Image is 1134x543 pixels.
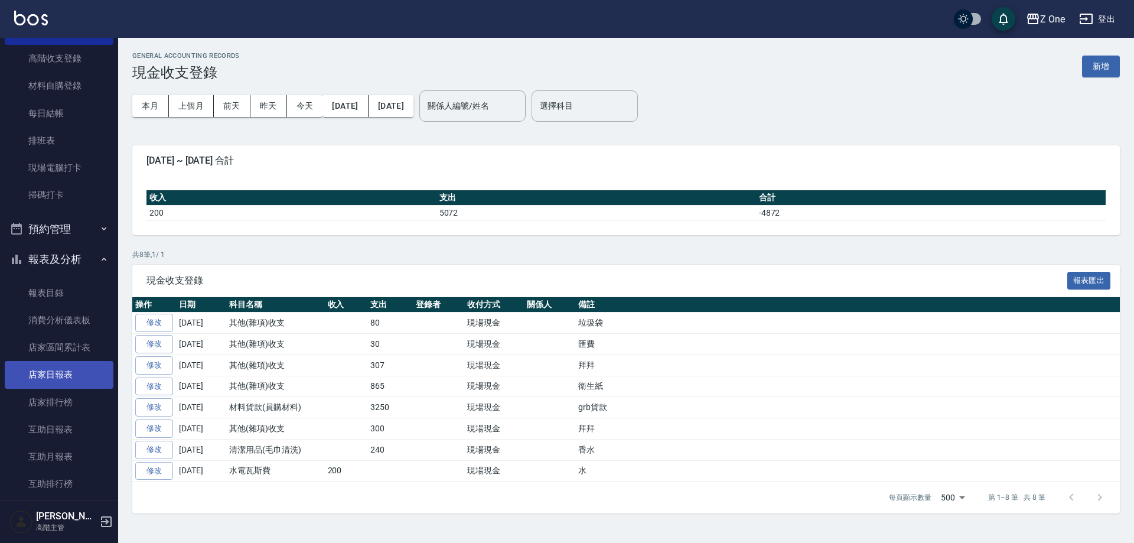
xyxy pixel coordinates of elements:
a: 新增 [1082,60,1120,71]
a: 互助月報表 [5,443,113,470]
td: 材料貨款(員購材料) [226,397,325,418]
td: 現場現金 [464,460,524,482]
td: 現場現金 [464,397,524,418]
a: 店家日報表 [5,361,113,388]
button: 報表匯出 [1067,272,1111,290]
button: 報表及分析 [5,244,113,275]
td: 垃圾袋 [575,313,1120,334]
td: 匯費 [575,334,1120,355]
th: 支出 [436,190,756,206]
td: 衛生紙 [575,376,1120,397]
a: 修改 [135,462,173,480]
td: 香水 [575,439,1120,460]
span: 現金收支登錄 [146,275,1067,287]
div: Z One [1040,12,1065,27]
p: 每頁顯示數量 [889,492,931,503]
td: [DATE] [176,460,226,482]
td: 其他(雜項)收支 [226,376,325,397]
td: 其他(雜項)收支 [226,418,325,440]
button: save [992,7,1015,31]
td: 240 [367,439,413,460]
td: [DATE] [176,376,226,397]
h5: [PERSON_NAME] [36,511,96,522]
a: 掃碼打卡 [5,181,113,209]
a: 修改 [135,420,173,438]
h2: GENERAL ACCOUNTING RECORDS [132,52,240,60]
th: 合計 [756,190,1106,206]
td: 水 [575,460,1120,482]
button: Z One [1021,7,1070,31]
p: 共 8 筆, 1 / 1 [132,249,1120,260]
button: 今天 [287,95,323,117]
td: 200 [325,460,368,482]
td: 清潔用品(毛巾清洗) [226,439,325,460]
th: 收入 [146,190,436,206]
td: 3250 [367,397,413,418]
a: 報表目錄 [5,279,113,307]
td: 現場現金 [464,313,524,334]
td: 30 [367,334,413,355]
a: 店家排行榜 [5,389,113,416]
td: 水電瓦斯費 [226,460,325,482]
a: 報表匯出 [1067,274,1111,285]
th: 登錄者 [413,297,464,313]
a: 修改 [135,441,173,459]
td: 865 [367,376,413,397]
th: 操作 [132,297,176,313]
td: 現場現金 [464,418,524,440]
div: 500 [936,482,969,513]
th: 支出 [367,297,413,313]
td: -4872 [756,205,1106,220]
a: 消費分析儀表板 [5,307,113,334]
p: 高階主管 [36,522,96,533]
a: 現場電腦打卡 [5,154,113,181]
td: 其他(雜項)收支 [226,334,325,355]
img: Logo [14,11,48,25]
a: 高階收支登錄 [5,45,113,72]
a: 修改 [135,378,173,396]
th: 收付方式 [464,297,524,313]
td: 5072 [436,205,756,220]
td: 現場現金 [464,334,524,355]
span: [DATE] ~ [DATE] 合計 [146,155,1106,167]
td: grb貨款 [575,397,1120,418]
a: 修改 [135,356,173,375]
th: 備註 [575,297,1120,313]
h3: 現金收支登錄 [132,64,240,81]
p: 第 1–8 筆 共 8 筆 [988,492,1045,503]
a: 修改 [135,335,173,353]
a: 互助日報表 [5,416,113,443]
button: 新增 [1082,56,1120,77]
td: [DATE] [176,439,226,460]
button: 本月 [132,95,169,117]
a: 排班表 [5,127,113,154]
td: [DATE] [176,397,226,418]
a: 每日結帳 [5,100,113,127]
button: 昨天 [250,95,287,117]
td: [DATE] [176,334,226,355]
a: 材料自購登錄 [5,72,113,99]
td: 300 [367,418,413,440]
td: 200 [146,205,436,220]
th: 科目名稱 [226,297,325,313]
td: 80 [367,313,413,334]
td: 其他(雜項)收支 [226,313,325,334]
td: 現場現金 [464,376,524,397]
td: 307 [367,355,413,376]
td: 現場現金 [464,439,524,460]
td: 現場現金 [464,355,524,376]
th: 收入 [325,297,368,313]
button: 登出 [1074,8,1120,30]
a: 互助點數明細 [5,498,113,525]
a: 修改 [135,398,173,417]
button: 前天 [214,95,250,117]
td: 其他(雜項)收支 [226,355,325,376]
td: [DATE] [176,418,226,440]
td: 拜拜 [575,355,1120,376]
a: 修改 [135,314,173,332]
a: 店家區間累計表 [5,334,113,361]
button: 預約管理 [5,214,113,245]
button: 上個月 [169,95,214,117]
a: 互助排行榜 [5,470,113,498]
td: 拜拜 [575,418,1120,440]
